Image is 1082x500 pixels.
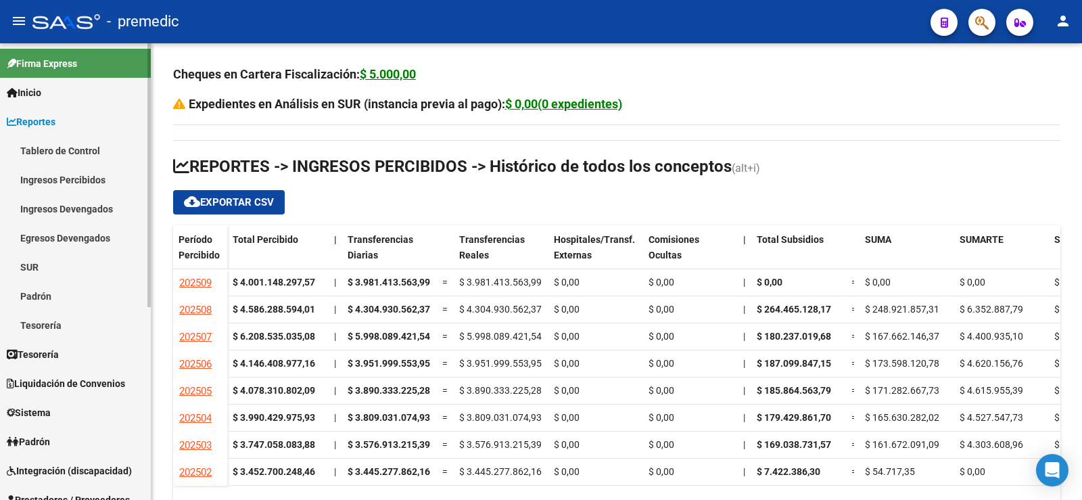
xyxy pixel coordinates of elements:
span: = [442,304,448,315]
span: 202502 [179,466,212,478]
span: $ 54.717,35 [865,466,915,477]
span: $ 248.921.857,31 [865,304,939,315]
span: 202505 [179,385,212,397]
datatable-header-cell: Período Percibido [173,225,227,282]
span: - premedic [107,7,179,37]
span: Comisiones Ocultas [649,234,699,260]
span: $ 0,00 [649,412,674,423]
span: $ 0,00 [1054,439,1080,450]
strong: Cheques en Cartera Fiscalización: [173,67,416,81]
strong: $ 4.586.288.594,01 [233,304,315,315]
span: | [743,304,745,315]
span: = [442,439,448,450]
span: | [334,466,336,477]
span: $ 0,00 [554,358,580,369]
span: $ 0,00 [649,277,674,288]
span: Liquidación de Convenios [7,376,125,391]
strong: Expedientes en Análisis en SUR (instancia previa al pago): [189,97,622,111]
span: $ 0,00 [554,439,580,450]
span: | [743,331,745,342]
span: = [442,385,448,396]
span: Reportes [7,114,55,129]
span: = [442,358,448,369]
span: Padrón [7,434,50,449]
span: | [743,385,745,396]
span: | [743,358,745,369]
span: Hospitales/Transf. Externas [554,234,635,260]
datatable-header-cell: Total Percibido [227,225,329,282]
span: $ 0,00 [554,385,580,396]
span: $ 0,00 [649,331,674,342]
span: | [334,385,336,396]
span: $ 3.890.333.225,28 [348,385,430,396]
mat-icon: person [1055,13,1071,29]
span: $ 171.282.667,73 [865,385,939,396]
span: 202506 [179,358,212,370]
span: $ 0,00 [554,412,580,423]
span: Total Subsidios [757,234,824,245]
span: = [851,304,857,315]
div: $ 0,00(0 expedientes) [505,95,622,114]
span: $ 179.429.861,70 [757,412,831,423]
mat-icon: menu [11,13,27,29]
span: $ 0,00 [1054,331,1080,342]
span: = [851,358,857,369]
span: $ 4.304.930.562,37 [459,304,542,315]
span: $ 0,00 [1054,304,1080,315]
span: | [334,331,336,342]
span: $ 3.576.913.215,39 [459,439,542,450]
span: | [743,412,745,423]
span: $ 187.099.847,15 [757,358,831,369]
span: $ 0,00 [649,466,674,477]
span: SUMARTE [960,234,1004,245]
strong: $ 4.146.408.977,16 [233,358,315,369]
span: = [442,331,448,342]
span: $ 3.445.277.862,16 [348,466,430,477]
span: $ 0,00 [1054,412,1080,423]
span: = [442,412,448,423]
span: Tesorería [7,347,59,362]
span: $ 0,00 [865,277,891,288]
span: | [334,234,337,245]
span: | [743,439,745,450]
span: $ 4.400.935,10 [960,331,1023,342]
span: $ 5.998.089.421,54 [348,331,430,342]
span: $ 4.303.608,96 [960,439,1023,450]
span: = [442,466,448,477]
span: Integración (discapacidad) [7,463,132,478]
span: $ 0,00 [649,439,674,450]
span: $ 4.304.930.562,37 [348,304,430,315]
strong: $ 3.990.429.975,93 [233,412,315,423]
span: $ 3.951.999.553,95 [459,358,542,369]
span: Transferencias Diarias [348,234,413,260]
span: Período Percibido [179,234,220,260]
span: $ 0,00 [1054,358,1080,369]
button: Exportar CSV [173,190,285,214]
span: $ 3.576.913.215,39 [348,439,430,450]
span: $ 0,00 [649,385,674,396]
span: 202508 [179,304,212,316]
strong: $ 4.001.148.297,57 [233,277,315,288]
span: $ 0,00 [649,304,674,315]
span: = [851,331,857,342]
span: | [334,304,336,315]
span: $ 173.598.120,78 [865,358,939,369]
span: Transferencias Reales [459,234,525,260]
datatable-header-cell: Transferencias Reales [454,225,548,282]
strong: $ 6.208.535.035,08 [233,331,315,342]
datatable-header-cell: | [329,225,342,282]
span: $ 4.620.156,76 [960,358,1023,369]
span: = [851,466,857,477]
span: $ 0,00 [554,466,580,477]
span: 202507 [179,331,212,343]
span: $ 3.951.999.553,95 [348,358,430,369]
span: | [334,358,336,369]
span: $ 185.864.563,79 [757,385,831,396]
span: REPORTES -> INGRESOS PERCIBIDOS -> Histórico de todos los conceptos [173,157,732,176]
datatable-header-cell: SUMA [860,225,954,282]
span: $ 0,00 [1054,277,1080,288]
span: | [334,439,336,450]
span: (alt+i) [732,162,760,175]
span: $ 0,00 [960,277,985,288]
datatable-header-cell: Hospitales/Transf. Externas [548,225,643,282]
